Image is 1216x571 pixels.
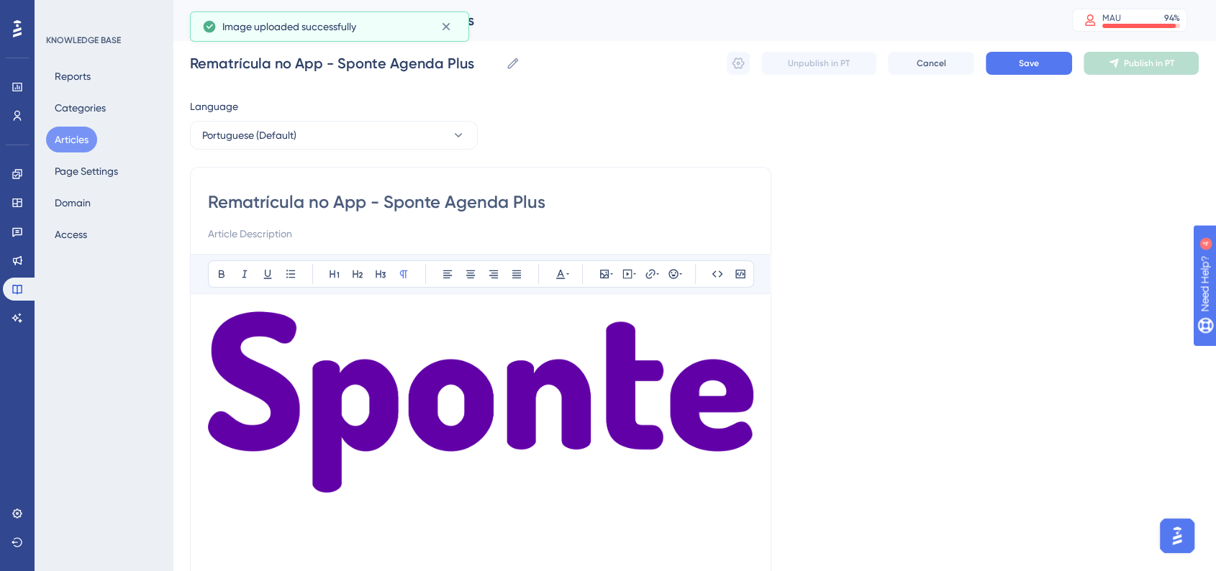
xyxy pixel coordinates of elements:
[190,53,500,73] input: Article Name
[1156,514,1199,557] iframe: UserGuiding AI Assistant Launcher
[46,190,99,216] button: Domain
[761,52,876,75] button: Unpublish in PT
[34,4,90,21] span: Need Help?
[1102,12,1121,24] div: MAU
[222,18,356,35] span: Image uploaded successfully
[208,191,753,214] input: Article Title
[46,95,114,121] button: Categories
[208,225,753,242] input: Article Description
[46,63,99,89] button: Reports
[202,127,296,144] span: Portuguese (Default)
[1124,58,1174,69] span: Publish in PT
[1164,12,1180,24] div: 94 %
[46,221,96,247] button: Access
[917,58,946,69] span: Cancel
[46,35,121,46] div: KNOWLEDGE BASE
[190,10,1036,30] div: Rematrícula no App - Sponte Agenda Plus
[788,58,850,69] span: Unpublish in PT
[190,98,238,115] span: Language
[46,158,127,184] button: Page Settings
[100,7,104,19] div: 4
[1084,52,1199,75] button: Publish in PT
[46,127,97,152] button: Articles
[986,52,1072,75] button: Save
[888,52,974,75] button: Cancel
[190,121,478,150] button: Portuguese (Default)
[1019,58,1039,69] span: Save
